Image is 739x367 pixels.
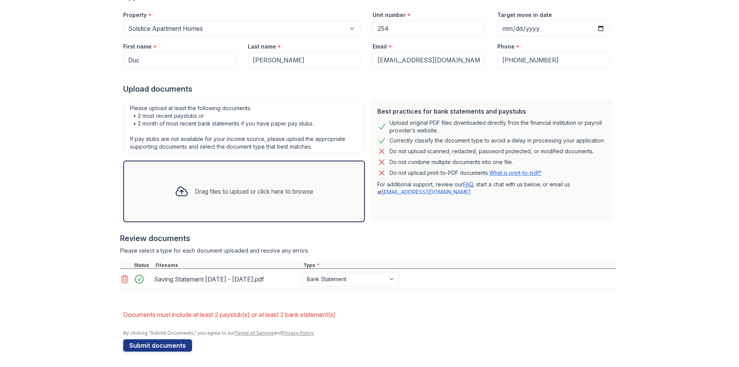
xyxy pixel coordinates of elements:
div: Review documents [120,233,616,244]
a: Privacy Policy. [282,330,314,336]
a: [EMAIL_ADDRESS][DOMAIN_NAME] [382,189,471,195]
label: Phone [497,43,515,50]
div: Do not combine multiple documents into one file. [390,158,513,167]
a: What is print-to-pdf? [489,169,542,176]
div: Correctly classify the document type to avoid a delay in processing your application. [390,136,605,145]
div: Upload documents [123,84,616,94]
label: Email [373,43,387,50]
label: Property [123,11,147,19]
button: Submit documents [123,339,192,352]
div: Upload original PDF files downloaded directly from the financial institution or payroll provider’... [390,119,607,134]
label: First name [123,43,152,50]
div: Best practices for bank statements and paystubs [377,107,607,116]
label: Last name [248,43,276,50]
div: Status [132,262,154,268]
a: FAQ [463,181,473,188]
div: Type [302,262,616,268]
div: Please select a type for each document uploaded and resolve any errors. [120,247,616,255]
div: Drag files to upload or click here to browse [195,187,313,196]
div: Saving Statement [DATE] - [DATE].pdf [154,273,299,285]
p: Do not upload print-to-PDF documents. [390,169,542,177]
div: By clicking "Submit Documents," you agree to our and [123,330,616,336]
label: Target move in date [497,11,552,19]
div: Do not upload scanned, redacted, password protected, or modified documents. [390,147,594,156]
a: Terms of Service [234,330,274,336]
div: Please upload at least the following documents: • 2 most recent paystubs or • 2 month of most rec... [123,101,365,154]
div: Filename [154,262,302,268]
label: Unit number [373,11,406,19]
p: For additional support, review our , start a chat with us below, or email us at [377,181,607,196]
li: Documents must include at least 2 paystub(s) or at least 2 bank statement(s) [123,307,616,322]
